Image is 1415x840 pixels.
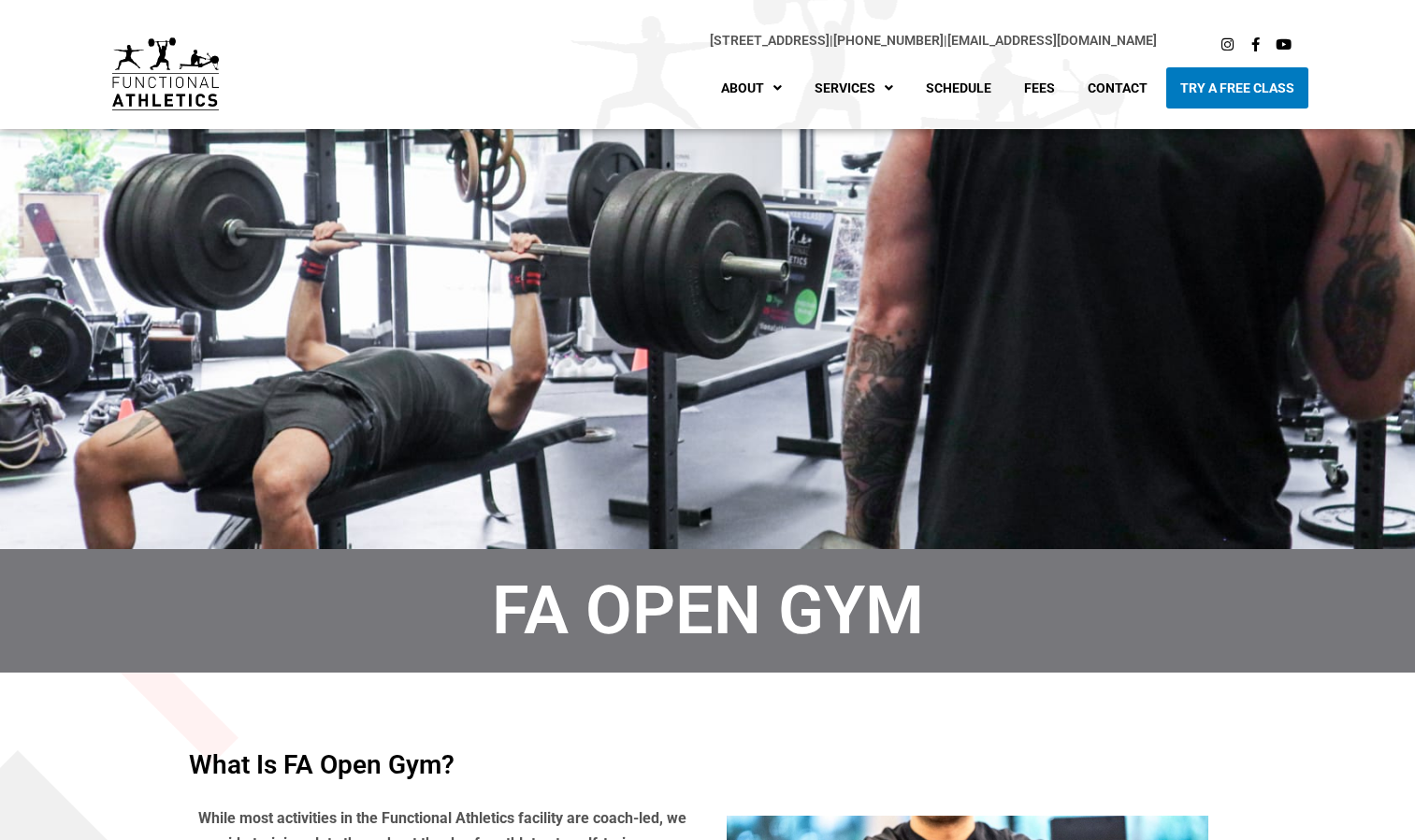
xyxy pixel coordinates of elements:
[189,752,1227,778] h4: What is FA Open Gym?
[710,33,830,48] a: [STREET_ADDRESS]
[256,30,1157,51] p: |
[801,67,907,109] a: Services
[833,33,944,48] a: [PHONE_NUMBER]
[710,33,833,48] span: |
[707,67,796,109] a: About
[947,33,1157,48] a: [EMAIL_ADDRESS][DOMAIN_NAME]
[1010,67,1069,109] a: Fees
[28,577,1387,644] h1: FA Open Gym
[112,37,219,110] img: default-logo
[1166,67,1308,109] a: Try A Free Class
[1074,67,1162,109] a: Contact
[912,67,1005,109] a: Schedule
